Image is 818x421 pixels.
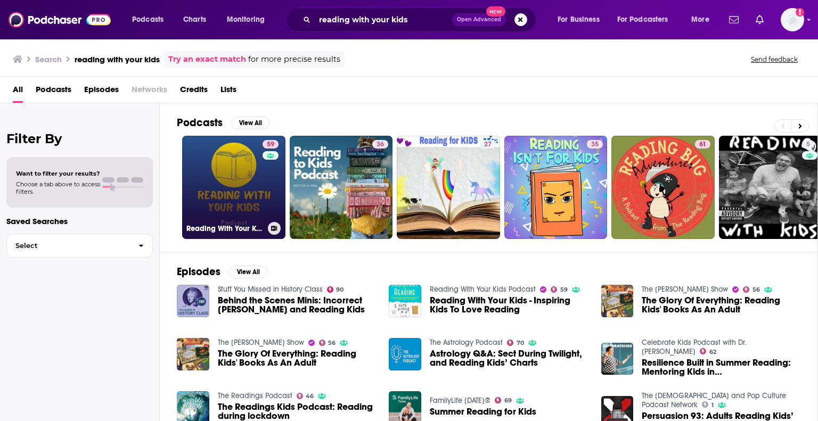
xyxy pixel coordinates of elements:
a: 46 [297,393,314,399]
a: 27 [397,136,500,239]
span: 62 [709,350,716,354]
button: Open AdvancedNew [452,13,506,26]
a: Behind the Scenes Minis: Incorrect Lillian and Reading Kids [218,296,377,314]
span: Networks [132,81,167,103]
span: 59 [267,139,274,150]
span: Want to filter your results? [16,170,100,177]
span: For Business [558,12,600,27]
div: Search podcasts, credits, & more... [296,7,546,32]
a: Lists [220,81,236,103]
a: The Christ and Pop Culture Podcast Network [642,391,786,409]
h2: Podcasts [177,116,223,129]
span: Open Advanced [457,17,501,22]
span: 69 [504,398,512,403]
p: Saved Searches [6,216,153,226]
a: The Glory Of Everything: Reading Kids' Books As An Adult [218,349,377,367]
a: Summer Reading for Kids [430,407,536,416]
img: Podchaser - Follow, Share and Rate Podcasts [9,10,111,30]
button: open menu [610,11,684,28]
span: 70 [517,341,524,345]
a: 56 [743,286,760,293]
a: 27 [480,140,496,148]
a: PodcastsView All [177,116,269,129]
a: 59 [263,140,279,148]
span: 61 [699,139,706,150]
a: Resilience Built in Summer Reading: Mentoring Kids in Reading [601,343,634,375]
a: Try an exact match [168,53,246,65]
span: Charts [183,12,206,27]
img: Behind the Scenes Minis: Incorrect Lillian and Reading Kids [177,285,209,317]
img: The Glory Of Everything: Reading Kids' Books As An Adult [177,338,209,370]
a: 36 [290,136,393,239]
button: View All [229,266,267,278]
a: 1 [702,401,714,408]
span: Select [7,242,130,249]
span: 27 [484,139,492,150]
a: Credits [180,81,208,103]
span: 46 [306,394,314,399]
span: 35 [591,139,599,150]
a: The Colin McEnroe Show [642,285,728,294]
span: Behind the Scenes Minis: Incorrect [PERSON_NAME] and Reading Kids [218,296,377,314]
a: 59Reading With Your Kids Podcast [182,136,285,239]
a: The Readings Podcast [218,391,292,400]
span: Podcasts [132,12,163,27]
span: Podcasts [36,81,71,103]
a: Show notifications dropdown [725,11,743,29]
a: 35 [504,136,608,239]
a: Astrology Q&A: Sect During Twilight, and Reading Kids’ Charts [430,349,588,367]
h3: Reading With Your Kids Podcast [186,224,264,233]
button: open menu [684,11,723,28]
a: Reading With Your Kids - Inspiring Kids To Love Reading [430,296,588,314]
a: 90 [327,286,344,293]
button: open menu [125,11,177,28]
a: 61 [695,140,710,148]
h2: Episodes [177,265,220,278]
button: Select [6,234,153,258]
a: Episodes [84,81,119,103]
a: The Glory Of Everything: Reading Kids' Books As An Adult [642,296,800,314]
img: Reading With Your Kids - Inspiring Kids To Love Reading [389,285,421,317]
span: 36 [377,139,384,150]
a: The Astrology Podcast [430,338,503,347]
a: 59 [551,286,568,293]
img: User Profile [781,8,804,31]
h3: reading with your kids [75,54,160,64]
a: Charts [176,11,212,28]
span: 90 [336,287,343,292]
a: The Readings Kids Podcast: Reading during lockdown [218,402,377,420]
button: Show profile menu [781,8,804,31]
button: open menu [550,11,613,28]
input: Search podcasts, credits, & more... [315,11,452,28]
span: 5 [806,139,810,150]
span: for more precise results [248,53,340,65]
a: Show notifications dropdown [751,11,768,29]
span: Logged in as mfurr [781,8,804,31]
img: The Glory Of Everything: Reading Kids' Books As An Adult [601,285,634,317]
img: Astrology Q&A: Sect During Twilight, and Reading Kids’ Charts [389,338,421,370]
a: Reading With Your Kids Podcast [430,285,536,294]
svg: Add a profile image [796,8,804,16]
span: 59 [560,287,568,292]
span: 56 [752,287,760,292]
a: 56 [319,340,336,346]
a: Resilience Built in Summer Reading: Mentoring Kids in Reading [642,358,800,376]
a: 36 [372,140,388,148]
span: New [486,6,505,16]
h3: Search [35,54,62,64]
a: 69 [495,397,512,403]
a: FamilyLife Today® [430,396,490,405]
span: For Podcasters [617,12,668,27]
a: EpisodesView All [177,265,267,278]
